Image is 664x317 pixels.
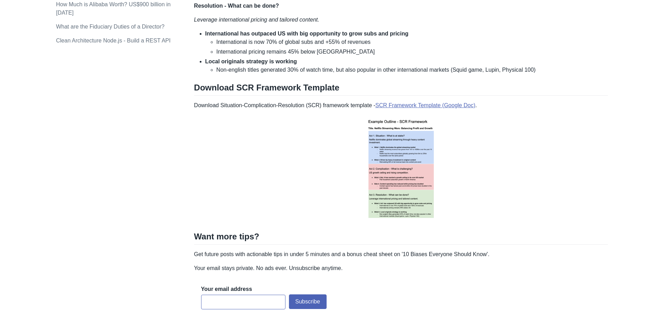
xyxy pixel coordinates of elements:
[205,31,409,37] strong: International has outpaced US with big opportunity to grow subs and pricing
[194,17,319,23] em: Leverage international pricing and tailored content.
[194,264,608,272] p: Your email stays private. No ads ever. Unsubscribe anytime.
[289,294,327,309] button: Subscribe
[216,66,608,74] li: Non-english titles generated 30% of watch time, but also popular in other international markets (...
[194,101,608,110] p: Download Situation-Complication-Resolution (SCR) framework template - .
[56,38,171,43] a: Clean Architecture Node.js - Build a REST API
[194,231,608,245] h2: Want more tips?
[201,285,252,293] label: Your email address
[56,1,171,16] a: How Much is Alibaba Worth? US$900 billion in [DATE]
[216,48,608,56] li: International pricing remains 45% below [GEOGRAPHIC_DATA]
[205,58,297,64] strong: Local originals strategy is working
[356,115,445,223] img: example scr template
[194,82,608,96] h2: Download SCR Framework Template
[216,38,608,46] li: International is now 70% of global subs and +55% of revenues
[194,3,279,9] strong: Resolution - What can be done?
[56,24,165,30] a: What are the Fiduciary Duties of a Director?
[194,250,608,259] p: Get future posts with actionable tips in under 5 minutes and a bonus cheat sheet on '10 Biases Ev...
[375,102,475,108] a: SCR Framework Template (Google Doc)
